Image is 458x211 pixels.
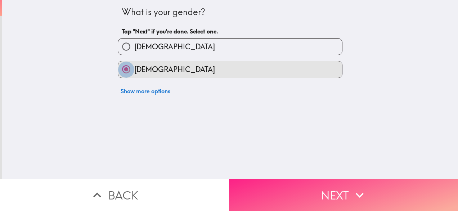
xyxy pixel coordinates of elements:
[122,27,338,35] h6: Tap "Next" if you're done. Select one.
[122,6,338,18] div: What is your gender?
[134,64,215,75] span: [DEMOGRAPHIC_DATA]
[229,179,458,211] button: Next
[118,84,173,98] button: Show more options
[118,61,342,77] button: [DEMOGRAPHIC_DATA]
[134,42,215,52] span: [DEMOGRAPHIC_DATA]
[118,39,342,55] button: [DEMOGRAPHIC_DATA]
